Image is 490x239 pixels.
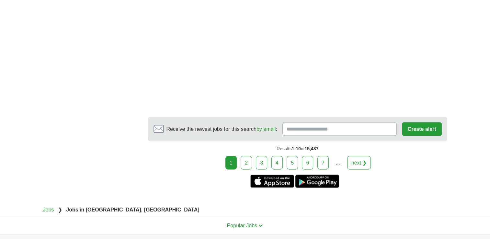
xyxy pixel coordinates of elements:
a: 2 [241,156,252,169]
a: 5 [287,156,298,169]
div: Results of [148,141,447,156]
a: Get the iPhone app [250,175,294,188]
span: ❯ [58,207,62,212]
span: 15,487 [304,146,318,151]
span: Receive the newest jobs for this search : [166,125,277,133]
a: Jobs [43,207,54,212]
a: 7 [317,156,329,169]
a: 4 [271,156,283,169]
a: 6 [302,156,313,169]
a: next ❯ [347,156,371,169]
strong: Jobs in [GEOGRAPHIC_DATA], [GEOGRAPHIC_DATA] [66,207,199,212]
a: 3 [256,156,267,169]
div: ... [331,156,344,169]
a: by email [256,126,276,131]
div: 1 [225,156,237,169]
img: toggle icon [258,224,263,227]
span: 1-10 [292,146,301,151]
button: Create alert [402,122,441,136]
a: Get the Android app [295,175,339,188]
span: Popular Jobs [227,222,257,228]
